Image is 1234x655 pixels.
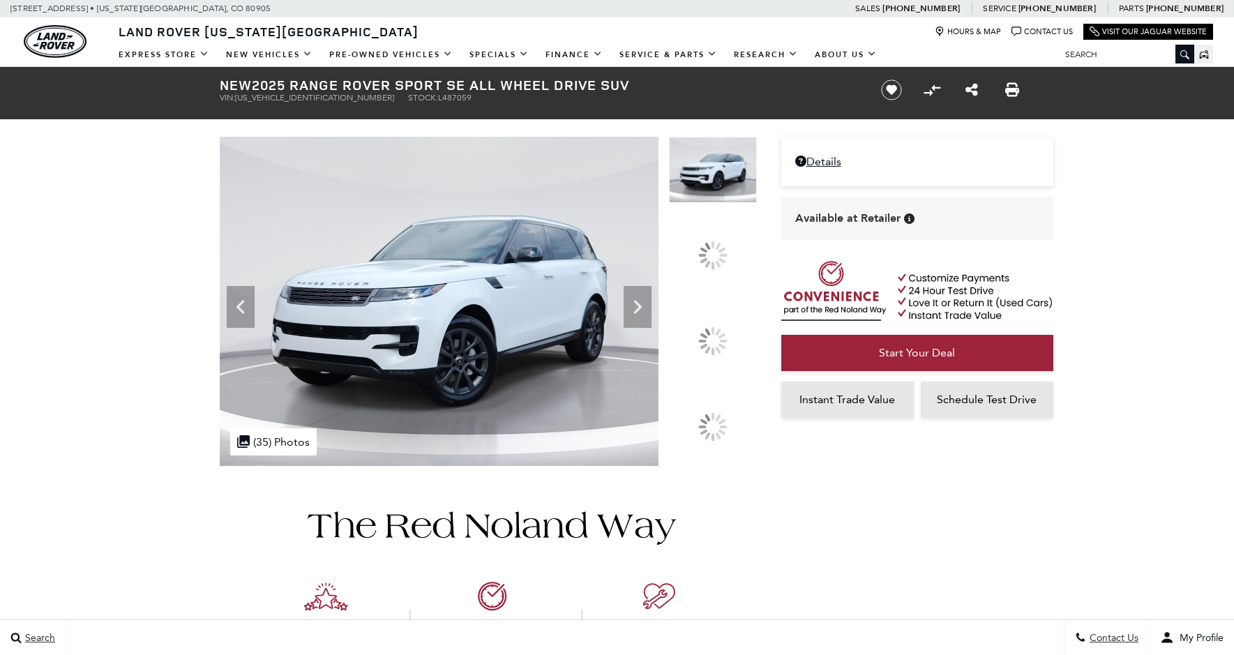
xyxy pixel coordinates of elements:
a: Contact Us [1011,27,1073,37]
span: Land Rover [US_STATE][GEOGRAPHIC_DATA] [119,23,419,40]
a: Print this New 2025 Range Rover Sport SE All Wheel Drive SUV [1005,82,1019,98]
span: Stock: [408,93,438,103]
a: New Vehicles [218,43,321,67]
strong: New [220,75,252,94]
a: Research [725,43,806,67]
img: Land Rover [24,25,86,58]
span: Instant Trade Value [799,393,895,406]
a: [PHONE_NUMBER] [882,3,960,14]
span: [US_VEHICLE_IDENTIFICATION_NUMBER] [235,93,394,103]
span: Available at Retailer [795,211,901,226]
div: (35) Photos [230,428,317,456]
button: user-profile-menu [1150,620,1234,655]
nav: Main Navigation [110,43,885,67]
button: Save vehicle [876,79,907,101]
a: Visit Our Jaguar Website [1090,27,1207,37]
a: Land Rover [US_STATE][GEOGRAPHIC_DATA] [110,23,427,40]
a: Start Your Deal [781,335,1053,371]
img: New 2025 Fuji White LAND ROVER SE image 1 [220,137,659,466]
span: L487059 [438,93,472,103]
span: Schedule Test Drive [937,393,1037,406]
span: Start Your Deal [879,346,955,359]
a: Share this New 2025 Range Rover Sport SE All Wheel Drive SUV [965,82,978,98]
div: Vehicle is in stock and ready for immediate delivery. Due to demand, availability is subject to c... [904,213,915,224]
a: [PHONE_NUMBER] [1018,3,1096,14]
img: New 2025 Fuji White LAND ROVER SE image 1 [669,137,757,203]
a: Pre-Owned Vehicles [321,43,461,67]
span: Service [983,3,1016,13]
iframe: YouTube video player [781,425,1053,645]
a: About Us [806,43,885,67]
span: My Profile [1174,632,1224,644]
a: EXPRESS STORE [110,43,218,67]
a: Instant Trade Value [781,382,914,418]
span: Sales [855,3,880,13]
a: Finance [537,43,611,67]
a: Service & Parts [611,43,725,67]
a: Schedule Test Drive [921,382,1053,418]
a: Specials [461,43,537,67]
span: Search [22,632,55,644]
a: [STREET_ADDRESS] • [US_STATE][GEOGRAPHIC_DATA], CO 80905 [10,3,271,13]
a: land-rover [24,25,86,58]
button: Compare vehicle [921,80,942,100]
span: Parts [1119,3,1144,13]
a: Details [795,155,1039,168]
span: VIN: [220,93,235,103]
a: [PHONE_NUMBER] [1146,3,1224,14]
h1: 2025 Range Rover Sport SE All Wheel Drive SUV [220,77,858,93]
span: Contact Us [1086,632,1138,644]
a: Hours & Map [935,27,1001,37]
input: Search [1055,46,1194,63]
